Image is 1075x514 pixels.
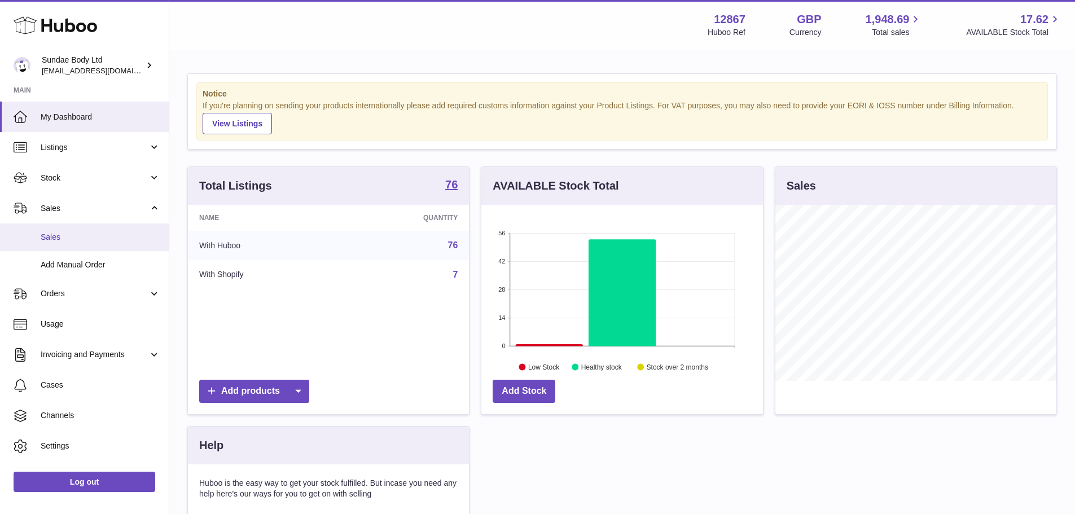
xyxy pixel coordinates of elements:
span: Sales [41,232,160,243]
h3: Sales [787,178,816,194]
img: internalAdmin-12867@internal.huboo.com [14,57,30,74]
div: Huboo Ref [708,27,745,38]
text: Low Stock [528,363,560,371]
span: 1,948.69 [866,12,910,27]
text: 14 [499,314,506,321]
a: 76 [445,179,458,192]
span: Stock [41,173,148,183]
span: Cases [41,380,160,390]
a: Add products [199,380,309,403]
td: With Huboo [188,231,340,260]
text: 56 [499,230,506,236]
span: Total sales [872,27,922,38]
span: AVAILABLE Stock Total [966,27,1061,38]
span: Settings [41,441,160,451]
span: Usage [41,319,160,330]
text: 0 [502,342,506,349]
a: Add Stock [493,380,555,403]
td: With Shopify [188,260,340,289]
text: Stock over 2 months [647,363,708,371]
a: 7 [453,270,458,279]
strong: Notice [203,89,1042,99]
text: 28 [499,286,506,293]
span: Channels [41,410,160,421]
strong: 12867 [714,12,745,27]
strong: 76 [445,179,458,190]
text: 42 [499,258,506,265]
a: 17.62 AVAILABLE Stock Total [966,12,1061,38]
strong: GBP [797,12,821,27]
span: Listings [41,142,148,153]
a: View Listings [203,113,272,134]
div: Currency [789,27,822,38]
span: 17.62 [1020,12,1048,27]
a: Log out [14,472,155,492]
text: Healthy stock [581,363,622,371]
p: Huboo is the easy way to get your stock fulfilled. But incase you need any help here's our ways f... [199,478,458,499]
th: Name [188,205,340,231]
span: My Dashboard [41,112,160,122]
span: Sales [41,203,148,214]
h3: AVAILABLE Stock Total [493,178,618,194]
a: 76 [448,240,458,250]
div: Sundae Body Ltd [42,55,143,76]
span: [EMAIL_ADDRESS][DOMAIN_NAME] [42,66,166,75]
span: Add Manual Order [41,260,160,270]
span: Invoicing and Payments [41,349,148,360]
th: Quantity [340,205,470,231]
span: Orders [41,288,148,299]
a: 1,948.69 Total sales [866,12,923,38]
h3: Help [199,438,223,453]
div: If you're planning on sending your products internationally please add required customs informati... [203,100,1042,134]
h3: Total Listings [199,178,272,194]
